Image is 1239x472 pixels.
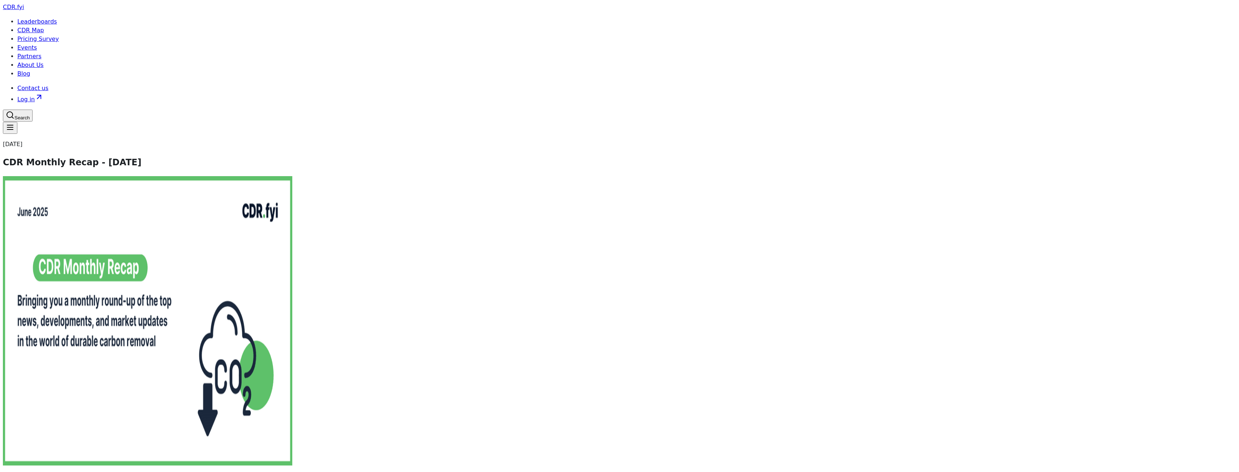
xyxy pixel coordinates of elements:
[17,53,41,60] a: Partners
[17,18,57,25] a: Leaderboards
[17,44,37,51] a: Events
[17,96,43,103] a: Log in
[3,4,24,10] span: CDR fyi
[17,27,44,34] a: CDR Map
[3,176,292,465] img: blog post image
[17,35,59,42] a: Pricing Survey
[3,110,33,122] button: Search
[3,156,1236,169] h1: CDR Monthly Recap - [DATE]
[17,70,30,77] a: Blog
[3,17,1236,78] nav: Main
[17,61,43,68] a: About Us
[3,140,1236,149] p: [DATE]
[17,85,48,92] a: Contact us
[3,84,1236,104] nav: Main
[14,115,30,120] span: Search
[15,4,17,10] span: .
[3,4,24,10] a: CDR.fyi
